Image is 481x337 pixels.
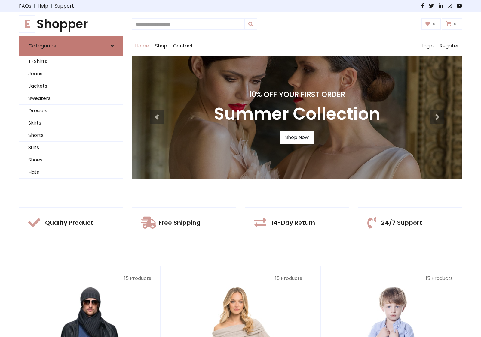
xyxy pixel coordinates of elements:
span: | [48,2,55,10]
h6: Categories [28,43,56,49]
a: Sweaters [19,92,123,105]
a: EShopper [19,17,123,31]
h5: Quality Product [45,219,93,226]
a: Hats [19,166,123,179]
a: 0 [421,18,441,30]
a: Dresses [19,105,123,117]
a: Skirts [19,117,123,129]
h4: 10% Off Your First Order [214,90,380,99]
a: Support [55,2,74,10]
a: 0 [442,18,462,30]
p: 15 Products [28,275,151,282]
span: 0 [452,21,458,27]
a: Help [38,2,48,10]
p: 15 Products [330,275,453,282]
span: | [31,2,38,10]
a: Jeans [19,68,123,80]
a: Home [132,36,152,56]
h1: Shopper [19,17,123,31]
a: Suits [19,142,123,154]
a: Shoes [19,154,123,166]
a: T-Shirts [19,56,123,68]
a: Categories [19,36,123,56]
h5: 14-Day Return [271,219,315,226]
a: Contact [170,36,196,56]
a: Login [418,36,437,56]
a: Shop Now [280,131,314,144]
a: Jackets [19,80,123,92]
span: 0 [431,21,437,27]
p: 15 Products [179,275,302,282]
h3: Summer Collection [214,104,380,124]
a: Shorts [19,129,123,142]
h5: Free Shipping [159,219,201,226]
h5: 24/7 Support [381,219,422,226]
a: Shop [152,36,170,56]
a: FAQs [19,2,31,10]
span: E [19,15,35,33]
a: Register [437,36,462,56]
